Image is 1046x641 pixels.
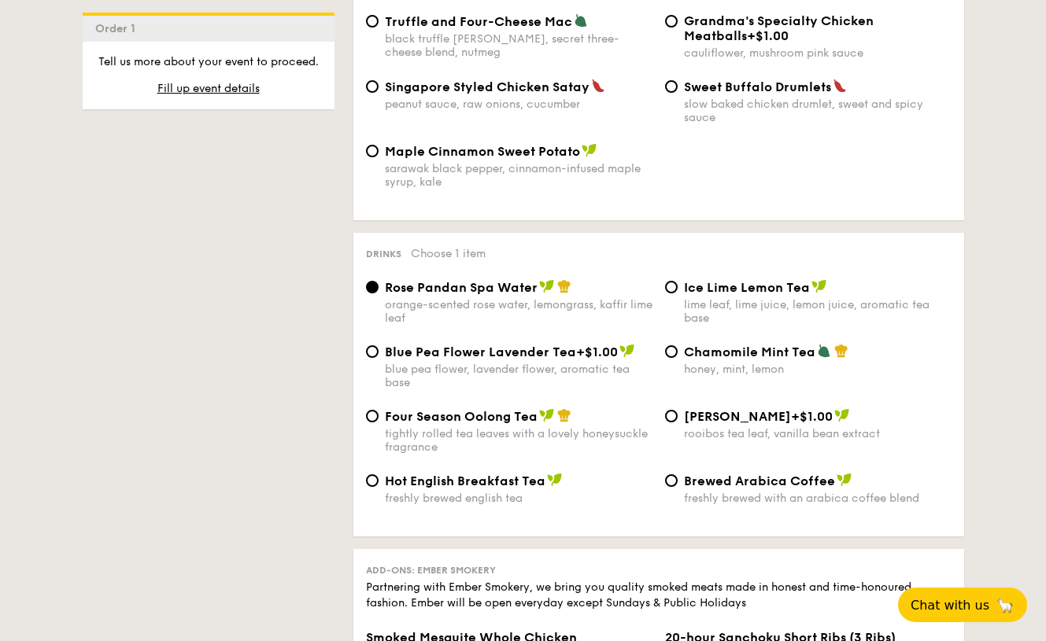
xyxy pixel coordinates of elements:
[385,298,652,325] div: orange-scented rose water, lemongrass, kaffir lime leaf
[576,344,618,359] span: +$1.00
[834,408,850,422] img: icon-vegan.f8ff3823.svg
[385,427,652,454] div: tightly rolled tea leaves with a lovely honeysuckle fragrance
[665,15,678,28] input: Grandma's Specialty Chicken Meatballs+$1.00cauliflower, mushroom pink sauce
[385,409,538,424] span: Four Season Oolong Tea
[385,280,538,295] span: Rose Pandan Spa Water
[366,15,379,28] input: Truffle and Four-Cheese Macblack truffle [PERSON_NAME], secret three-cheese blend, nutmeg
[385,473,545,488] span: Hot English Breakfast Tea
[366,145,379,157] input: Maple Cinnamon Sweet Potatosarawak black pepper, cinnamon-infused maple syrup, kale
[665,80,678,93] input: Sweet Buffalo Drumletsslow baked chicken drumlet, sweet and spicy sauce
[385,144,580,159] span: Maple Cinnamon Sweet Potato
[684,46,952,60] div: cauliflower, mushroom pink sauce
[95,54,322,70] p: Tell us more about your event to proceed.
[385,32,652,59] div: black truffle [PERSON_NAME], secret three-cheese blend, nutmeg
[684,427,952,440] div: rooibos tea leaf, vanilla bean extract
[684,344,815,359] span: Chamomile Mint Tea
[834,344,848,358] img: icon-chef-hat.a58ddaea.svg
[557,408,571,422] img: icon-chef-hat.a58ddaea.svg
[582,143,597,157] img: icon-vegan.f8ff3823.svg
[911,598,989,613] span: Chat with us
[366,80,379,93] input: Singapore Styled Chicken Sataypeanut sauce, raw onions, cucumber
[157,82,260,95] span: Fill up event details
[898,588,1027,622] button: Chat with us🦙
[385,363,652,389] div: blue pea flower, lavender flower, aromatic tea base
[385,344,576,359] span: Blue Pea Flower Lavender Tea
[539,279,555,293] img: icon-vegan.f8ff3823.svg
[366,410,379,422] input: Four Season Oolong Teatightly rolled tea leaves with a lovely honeysuckle fragrance
[366,345,379,358] input: Blue Pea Flower Lavender Tea+$1.00blue pea flower, lavender flower, aromatic tea base
[747,28,789,43] span: +$1.00
[366,281,379,293] input: Rose Pandan Spa Waterorange-scented rose water, lemongrass, kaffir lime leaf
[366,474,379,487] input: Hot English Breakfast Teafreshly brewed english tea
[665,410,678,422] input: [PERSON_NAME]+$1.00rooibos tea leaf, vanilla bean extract
[684,79,831,94] span: Sweet Buffalo Drumlets
[833,79,847,93] img: icon-spicy.37a8142b.svg
[385,162,652,189] div: sarawak black pepper, cinnamon-infused maple syrup, kale
[684,98,952,124] div: slow baked chicken drumlet, sweet and spicy sauce
[95,22,142,35] span: Order 1
[411,247,486,260] span: Choose 1 item
[557,279,571,293] img: icon-chef-hat.a58ddaea.svg
[539,408,555,422] img: icon-vegan.f8ff3823.svg
[591,79,605,93] img: icon-spicy.37a8142b.svg
[665,281,678,293] input: Ice Lime Lemon Tealime leaf, lime juice, lemon juice, aromatic tea base
[791,409,833,424] span: +$1.00
[837,473,852,487] img: icon-vegan.f8ff3823.svg
[684,473,835,488] span: Brewed Arabica Coffee
[366,249,401,260] span: Drinks
[665,345,678,358] input: Chamomile Mint Teahoney, mint, lemon
[385,492,652,505] div: freshly brewed english tea
[684,409,791,424] span: [PERSON_NAME]
[619,344,635,358] img: icon-vegan.f8ff3823.svg
[366,565,496,576] span: Add-ons: Ember Smokery
[665,474,678,487] input: Brewed Arabica Coffeefreshly brewed with an arabica coffee blend
[684,298,952,325] div: lime leaf, lime juice, lemon juice, aromatic tea base
[366,580,952,611] div: Partnering with Ember Smokery, we bring you quality smoked meats made in honest and time-honoured...
[996,596,1015,614] span: 🦙
[684,280,810,295] span: Ice Lime Lemon Tea
[811,279,827,293] img: icon-vegan.f8ff3823.svg
[574,13,588,28] img: icon-vegetarian.fe4039eb.svg
[817,344,831,358] img: icon-vegetarian.fe4039eb.svg
[684,13,874,43] span: Grandma's Specialty Chicken Meatballs
[385,14,572,29] span: Truffle and Four-Cheese Mac
[547,473,563,487] img: icon-vegan.f8ff3823.svg
[385,98,652,111] div: peanut sauce, raw onions, cucumber
[385,79,590,94] span: Singapore Styled Chicken Satay
[684,363,952,376] div: honey, mint, lemon
[684,492,952,505] div: freshly brewed with an arabica coffee blend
